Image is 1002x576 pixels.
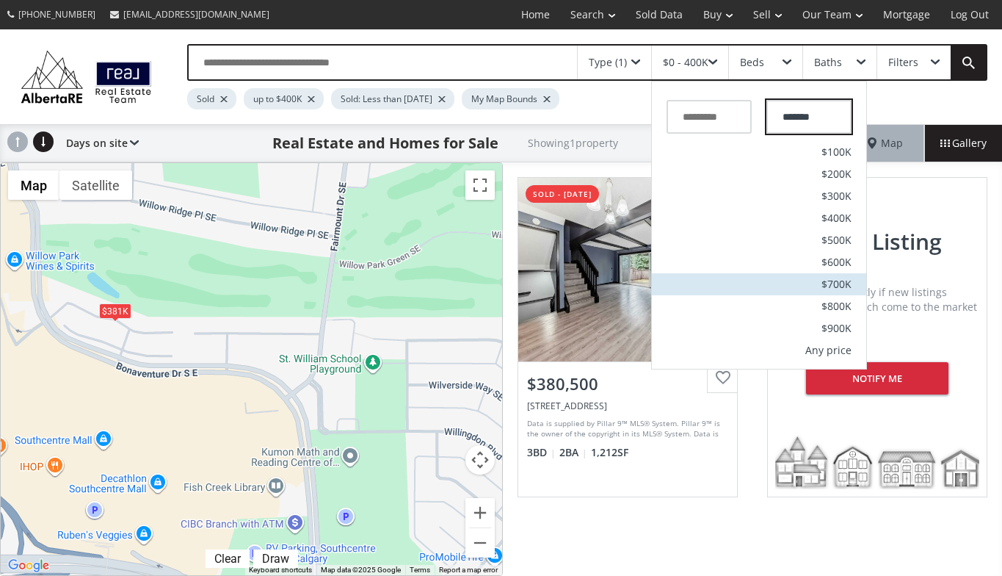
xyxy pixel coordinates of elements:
span: $300K [821,191,852,201]
span: Get alerted instantly if new listings matching this search come to the market [775,285,977,314]
span: $700K [821,279,852,289]
span: $800K [821,301,852,312]
span: [PHONE_NUMBER] [18,8,95,21]
div: up to $400K [244,88,324,109]
button: Map camera controls [465,445,495,475]
span: 1,212 SF [591,445,628,460]
span: $400K [821,213,852,223]
img: Google [4,556,53,575]
span: Map [868,136,903,151]
div: Days on site [59,125,139,162]
span: 2 BA [559,445,587,460]
div: Baths [814,57,842,68]
button: Toggle fullscreen view [465,170,495,200]
div: Notify me [806,362,949,395]
span: $100K [821,147,852,157]
button: Show street map [8,170,59,200]
h2: Get new listing alerts [775,229,979,278]
span: [EMAIL_ADDRESS][DOMAIN_NAME] [123,8,269,21]
a: Open this area in Google Maps (opens a new window) [4,556,53,575]
span: 3 BD [527,445,556,460]
div: Data is supplied by Pillar 9™ MLS® System. Pillar 9™ is the owner of the copyright in its MLS® Sy... [527,418,725,440]
div: $0 - 400K [663,57,708,68]
div: Sold: Less than [DATE] [331,88,454,109]
div: Clear [211,552,244,566]
span: $500K [821,235,852,245]
div: Type (1) [589,57,627,68]
a: Report a map error [439,566,498,574]
a: sold - [DATE]$380,500[STREET_ADDRESS]Data is supplied by Pillar 9™ MLS® System. Pillar 9™ is the ... [503,162,752,512]
div: My Map Bounds [462,88,559,109]
button: Zoom in [465,498,495,528]
button: Keyboard shortcuts [249,565,312,575]
div: Any price [805,345,852,356]
span: Map data ©2025 Google [321,566,401,574]
div: Filters [888,57,918,68]
span: Gallery [940,136,987,151]
h1: Real Estate and Homes for Sale [272,133,498,154]
button: Show satellite imagery [59,170,132,200]
span: $200K [821,169,852,179]
div: 10940 Bonaventure Drive SE #85, Calgary, AB T2J 5C8 [527,400,728,412]
img: Logo [15,47,158,107]
span: $600K [821,257,852,267]
span: $900K [821,323,852,334]
div: Beds [740,57,764,68]
button: Zoom out [465,528,495,558]
a: Don't miss outGet new listing alertsGet alerted instantly if new listings matching this search co... [752,162,1002,512]
div: Draw [258,552,293,566]
div: Click to clear. [206,552,250,566]
div: Sold [187,88,236,109]
a: [EMAIL_ADDRESS][DOMAIN_NAME] [103,1,277,28]
div: Map [846,125,924,162]
a: Terms [410,566,430,574]
div: Click to draw. [253,552,298,566]
div: $380,500 [527,372,728,395]
div: $381K [98,303,131,318]
div: Gallery [924,125,1002,162]
h2: Showing 1 property [528,137,618,148]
